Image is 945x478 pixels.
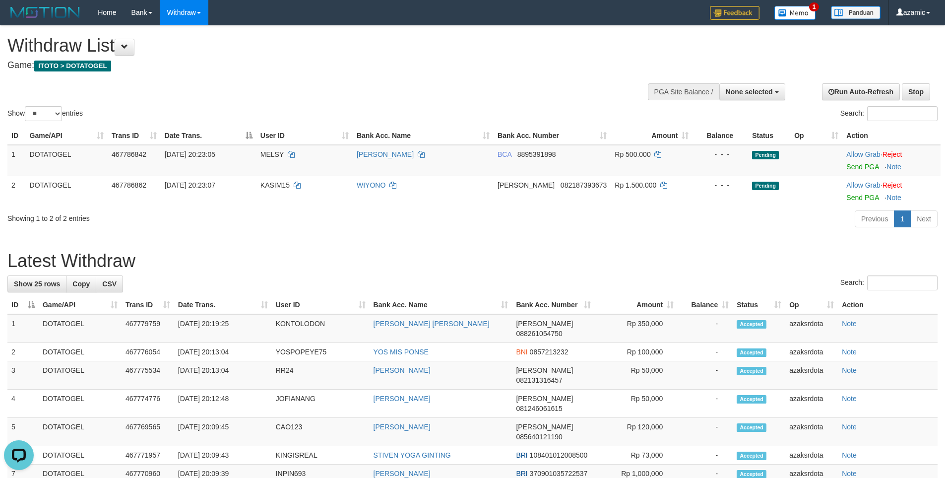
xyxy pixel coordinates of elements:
[272,314,370,343] td: KONTOLODON
[516,366,573,374] span: [PERSON_NAME]
[161,127,256,145] th: Date Trans.: activate to sort column descending
[374,423,431,431] a: [PERSON_NAME]
[174,343,272,361] td: [DATE] 20:13:04
[7,36,620,56] h1: Withdraw List
[678,361,733,390] td: -
[595,314,678,343] td: Rp 350,000
[498,181,555,189] span: [PERSON_NAME]
[374,470,431,478] a: [PERSON_NAME]
[7,106,83,121] label: Show entries
[615,150,650,158] span: Rp 500.000
[678,314,733,343] td: -
[260,181,290,189] span: KASIM15
[516,348,527,356] span: BNI
[719,83,785,100] button: None selected
[648,83,719,100] div: PGA Site Balance /
[737,452,766,460] span: Accepted
[165,181,215,189] span: [DATE] 20:23:07
[595,418,678,446] td: Rp 120,000
[174,390,272,418] td: [DATE] 20:12:48
[112,150,146,158] span: 467786842
[831,6,881,19] img: panduan.png
[102,280,117,288] span: CSV
[894,210,911,227] a: 1
[7,343,39,361] td: 2
[886,194,901,202] a: Note
[272,361,370,390] td: RR24
[867,275,938,290] input: Search:
[26,127,108,145] th: Game/API: activate to sort column ascending
[374,348,429,356] a: YOS MIS PONSE
[7,5,83,20] img: MOTION_logo.png
[7,390,39,418] td: 4
[846,150,880,158] a: Allow Grab
[39,446,122,465] td: DOTATOGEL
[696,180,744,190] div: - - -
[174,446,272,465] td: [DATE] 20:09:43
[516,395,573,403] span: [PERSON_NAME]
[530,470,588,478] span: Copy 370901035722537 to clipboard
[7,275,66,292] a: Show 25 rows
[595,343,678,361] td: Rp 100,000
[122,418,174,446] td: 467769565
[882,150,902,158] a: Reject
[886,163,901,171] a: Note
[39,390,122,418] td: DOTATOGEL
[840,106,938,121] label: Search:
[846,181,880,189] a: Allow Grab
[790,127,842,145] th: Op: activate to sort column ascending
[516,433,562,441] span: Copy 085640121190 to clipboard
[174,314,272,343] td: [DATE] 20:19:25
[516,320,573,328] span: [PERSON_NAME]
[165,150,215,158] span: [DATE] 20:23:05
[357,150,414,158] a: [PERSON_NAME]
[7,127,26,145] th: ID
[838,296,938,314] th: Action
[842,127,941,145] th: Action
[615,181,656,189] span: Rp 1.500.000
[374,366,431,374] a: [PERSON_NAME]
[842,366,857,374] a: Note
[39,343,122,361] td: DOTATOGEL
[696,149,744,159] div: - - -
[7,145,26,176] td: 1
[785,343,838,361] td: azaksrdota
[516,405,562,412] span: Copy 081246061615 to clipboard
[39,296,122,314] th: Game/API: activate to sort column ascending
[122,446,174,465] td: 467771957
[678,418,733,446] td: -
[122,361,174,390] td: 467775534
[840,275,938,290] label: Search:
[867,106,938,121] input: Search:
[374,320,490,328] a: [PERSON_NAME] [PERSON_NAME]
[530,348,568,356] span: Copy 0857213232 to clipboard
[512,296,595,314] th: Bank Acc. Number: activate to sort column ascending
[7,176,26,206] td: 2
[26,176,108,206] td: DOTATOGEL
[7,418,39,446] td: 5
[122,314,174,343] td: 467779759
[7,361,39,390] td: 3
[693,127,748,145] th: Balance
[842,176,941,206] td: ·
[902,83,930,100] a: Stop
[678,296,733,314] th: Balance: activate to sort column ascending
[7,61,620,70] h4: Game:
[516,423,573,431] span: [PERSON_NAME]
[370,296,512,314] th: Bank Acc. Name: activate to sort column ascending
[7,314,39,343] td: 1
[785,418,838,446] td: azaksrdota
[733,296,785,314] th: Status: activate to sort column ascending
[66,275,96,292] a: Copy
[595,446,678,465] td: Rp 73,000
[122,390,174,418] td: 467774776
[108,127,161,145] th: Trans ID: activate to sort column ascending
[785,446,838,465] td: azaksrdota
[882,181,902,189] a: Reject
[256,127,353,145] th: User ID: activate to sort column ascending
[516,376,562,384] span: Copy 082131316457 to clipboard
[272,343,370,361] td: YOSPOPEYE75
[112,181,146,189] span: 467786862
[530,451,588,459] span: Copy 108401012008500 to clipboard
[7,209,386,223] div: Showing 1 to 2 of 2 entries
